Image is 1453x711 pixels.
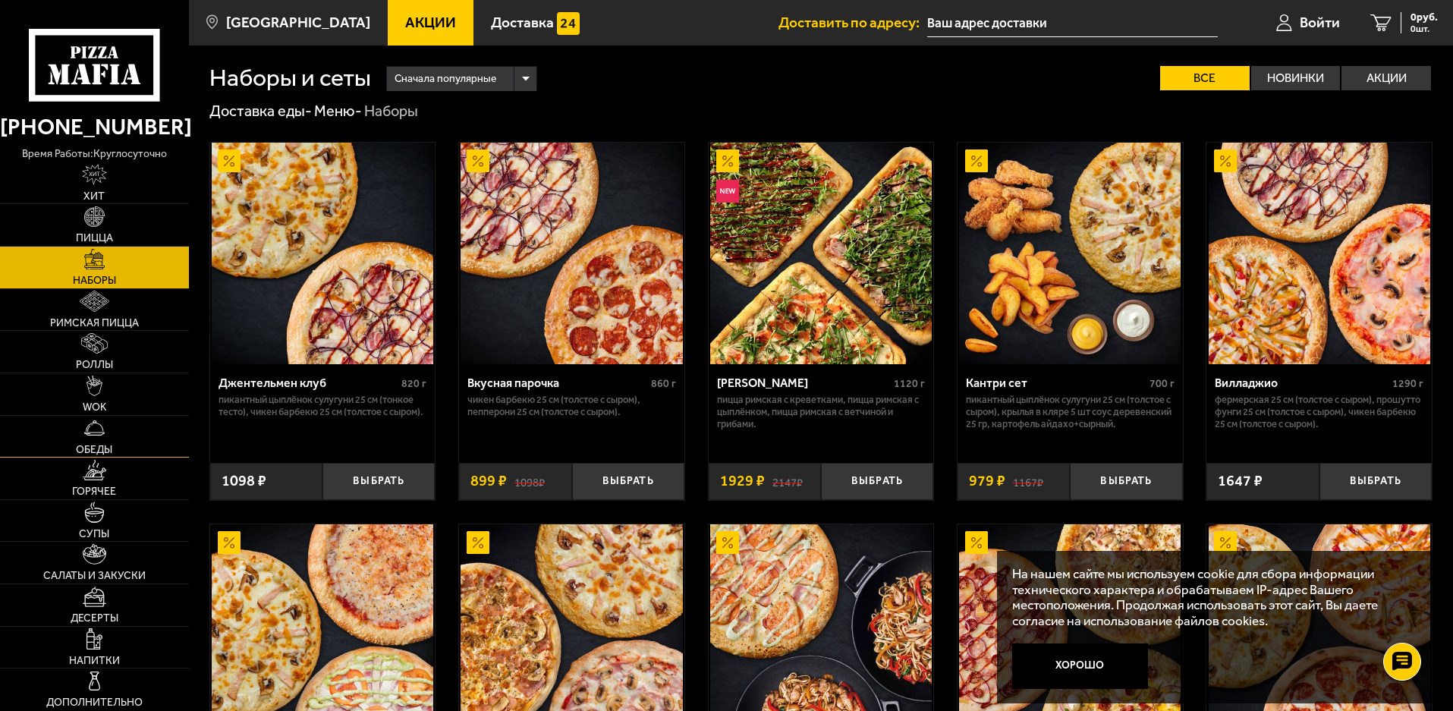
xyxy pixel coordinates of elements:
span: Пицца [76,233,113,244]
img: Акционный [965,531,988,554]
span: Войти [1300,15,1340,30]
div: [PERSON_NAME] [717,376,891,390]
a: АкционныйВилладжио [1206,143,1432,364]
img: Акционный [716,531,739,554]
span: Роллы [76,360,113,370]
span: Обеды [76,445,112,455]
button: Выбрать [821,463,933,500]
span: 1098 ₽ [222,473,266,489]
a: АкционныйДжентельмен клуб [210,143,436,364]
button: Хорошо [1012,643,1149,689]
button: Выбрать [572,463,684,500]
p: На нашем сайте мы используем cookie для сбора информации технического характера и обрабатываем IP... [1012,566,1409,629]
span: 0 шт. [1411,24,1438,33]
span: Акции [405,15,456,30]
div: Вилладжио [1215,376,1389,390]
img: 15daf4d41897b9f0e9f617042186c801.svg [557,12,580,35]
img: Акционный [1214,531,1237,554]
img: Акционный [218,149,241,172]
div: Наборы [364,102,418,121]
span: Доставка [491,15,554,30]
span: Доставить по адресу: [778,15,927,30]
a: АкционныйКантри сет [958,143,1183,364]
img: Акционный [1214,149,1237,172]
p: Пикантный цыплёнок сулугуни 25 см (толстое с сыром), крылья в кляре 5 шт соус деревенский 25 гр, ... [966,394,1175,430]
a: АкционныйВкусная парочка [459,143,684,364]
img: Акционный [965,149,988,172]
img: Новинка [716,180,739,203]
span: 979 ₽ [969,473,1005,489]
img: Мама Миа [710,143,932,364]
span: 820 г [401,377,426,390]
div: Кантри сет [966,376,1146,390]
img: Акционный [467,149,489,172]
span: Сначала популярные [395,64,496,93]
span: 0 руб. [1411,12,1438,23]
label: Новинки [1251,66,1341,90]
p: Фермерская 25 см (толстое с сыром), Прошутто Фунги 25 см (толстое с сыром), Чикен Барбекю 25 см (... [1215,394,1423,430]
div: Вкусная парочка [467,376,647,390]
img: Кантри сет [959,143,1181,364]
span: 1929 ₽ [720,473,765,489]
label: Акции [1341,66,1431,90]
span: Супы [79,529,109,540]
img: Акционный [467,531,489,554]
p: Чикен Барбекю 25 см (толстое с сыром), Пепперони 25 см (толстое с сыром). [467,394,676,418]
span: [GEOGRAPHIC_DATA] [226,15,370,30]
span: Римская пицца [50,318,139,329]
label: Все [1160,66,1250,90]
s: 1098 ₽ [514,473,545,489]
span: Напитки [69,656,120,666]
p: Пицца Римская с креветками, Пицца Римская с цыплёнком, Пицца Римская с ветчиной и грибами. [717,394,926,430]
span: WOK [83,402,106,413]
span: Дополнительно [46,697,143,708]
span: 1647 ₽ [1218,473,1263,489]
a: Меню- [314,102,362,120]
img: Джентельмен клуб [212,143,433,364]
img: Вилладжио [1209,143,1430,364]
span: 860 г [651,377,676,390]
span: Наборы [73,275,116,286]
span: 899 ₽ [470,473,507,489]
span: 1290 г [1392,377,1423,390]
a: АкционныйНовинкаМама Миа [709,143,934,364]
p: Пикантный цыплёнок сулугуни 25 см (тонкое тесто), Чикен Барбекю 25 см (толстое с сыром). [219,394,427,418]
h1: Наборы и сеты [209,66,371,90]
span: Горячее [72,486,116,497]
input: Ваш адрес доставки [927,9,1218,37]
span: Хит [83,191,105,202]
button: Выбрать [1319,463,1432,500]
button: Выбрать [322,463,435,500]
img: Вкусная парочка [461,143,682,364]
a: Доставка еды- [209,102,312,120]
s: 2147 ₽ [772,473,803,489]
span: 1120 г [894,377,925,390]
img: Акционный [218,531,241,554]
span: Десерты [71,613,118,624]
s: 1167 ₽ [1013,473,1043,489]
span: Салаты и закуски [43,571,146,581]
button: Выбрать [1070,463,1182,500]
div: Джентельмен клуб [219,376,398,390]
span: 700 г [1150,377,1175,390]
img: Акционный [716,149,739,172]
